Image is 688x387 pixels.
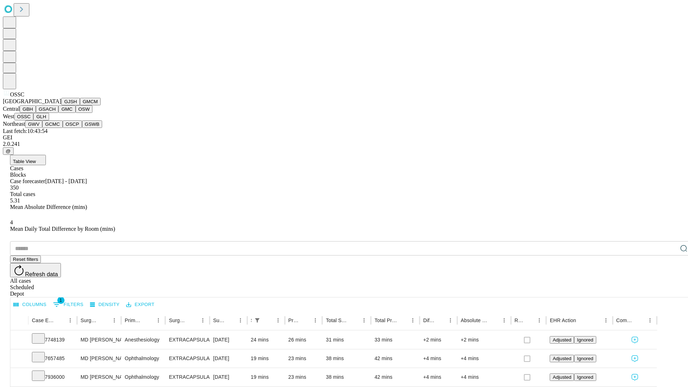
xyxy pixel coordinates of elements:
[374,368,416,386] div: 42 mins
[359,315,369,325] button: Menu
[6,148,11,154] span: @
[125,317,143,323] div: Primary Service
[577,337,593,343] span: Ignored
[81,331,118,349] div: MD [PERSON_NAME] [PERSON_NAME] Md
[251,349,281,368] div: 19 mins
[65,315,75,325] button: Menu
[461,317,488,323] div: Absolute Difference
[252,315,262,325] button: Show filters
[25,120,42,128] button: GWV
[577,315,587,325] button: Sort
[489,315,499,325] button: Sort
[14,353,25,365] button: Expand
[88,299,121,310] button: Density
[36,105,58,113] button: GSACH
[213,349,244,368] div: [DATE]
[3,134,685,141] div: GEI
[326,349,367,368] div: 38 mins
[57,297,64,304] span: 1
[124,299,156,310] button: Export
[577,374,593,380] span: Ignored
[3,98,61,104] span: [GEOGRAPHIC_DATA]
[10,263,61,277] button: Refresh data
[398,315,408,325] button: Sort
[310,315,320,325] button: Menu
[10,226,115,232] span: Mean Daily Total Difference by Room (mins)
[10,155,46,165] button: Table View
[10,197,20,204] span: 5.31
[169,368,206,386] div: EXTRACAPSULAR CATARACT REMOVAL WITH [MEDICAL_DATA]
[553,374,571,380] span: Adjusted
[188,315,198,325] button: Sort
[423,331,454,349] div: +2 mins
[33,113,49,120] button: GLH
[125,349,162,368] div: Ophthalmology
[10,178,45,184] span: Case forecaster
[550,355,574,362] button: Adjusted
[169,349,206,368] div: EXTRACAPSULAR CATARACT REMOVAL WITH [MEDICAL_DATA]
[574,355,596,362] button: Ignored
[125,368,162,386] div: Ophthalmology
[499,315,509,325] button: Menu
[288,331,319,349] div: 26 mins
[534,315,544,325] button: Menu
[252,315,262,325] div: 1 active filter
[213,317,225,323] div: Surgery Date
[461,331,507,349] div: +2 mins
[550,336,574,344] button: Adjusted
[213,368,244,386] div: [DATE]
[153,315,163,325] button: Menu
[326,317,348,323] div: Total Scheduled Duration
[349,315,359,325] button: Sort
[251,368,281,386] div: 19 mins
[10,204,87,210] span: Mean Absolute Difference (mins)
[300,315,310,325] button: Sort
[550,317,576,323] div: EHR Action
[550,373,574,381] button: Adjusted
[10,255,41,263] button: Reset filters
[10,91,24,97] span: OSSC
[3,147,14,155] button: @
[14,113,34,120] button: OSSC
[3,121,25,127] span: Northeast
[225,315,235,325] button: Sort
[574,336,596,344] button: Ignored
[61,98,80,105] button: GJSH
[635,315,645,325] button: Sort
[125,331,162,349] div: Anesthesiology
[288,317,300,323] div: Predicted In Room Duration
[99,315,109,325] button: Sort
[81,368,118,386] div: MD [PERSON_NAME] [PERSON_NAME] Md
[14,334,25,347] button: Expand
[553,356,571,361] span: Adjusted
[76,105,93,113] button: OSW
[32,349,73,368] div: 7657485
[51,299,85,310] button: Show filters
[263,315,273,325] button: Sort
[80,98,101,105] button: GMCM
[445,315,455,325] button: Menu
[461,368,507,386] div: +4 mins
[423,317,435,323] div: Difference
[42,120,63,128] button: GCMC
[14,371,25,384] button: Expand
[10,185,19,191] span: 350
[524,315,534,325] button: Sort
[616,317,634,323] div: Comments
[423,368,454,386] div: +4 mins
[461,349,507,368] div: +4 mins
[169,317,187,323] div: Surgery Name
[577,356,593,361] span: Ignored
[288,349,319,368] div: 23 mins
[13,159,36,164] span: Table View
[10,219,13,225] span: 4
[10,191,35,197] span: Total cases
[13,257,38,262] span: Reset filters
[3,113,14,119] span: West
[58,105,75,113] button: GMC
[3,128,48,134] span: Last fetch: 10:43:54
[63,120,82,128] button: OSCP
[374,331,416,349] div: 33 mins
[25,271,58,277] span: Refresh data
[374,317,397,323] div: Total Predicted Duration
